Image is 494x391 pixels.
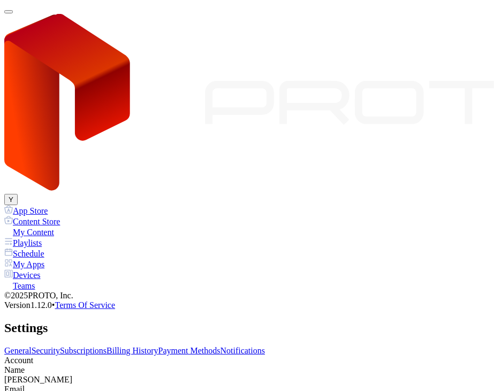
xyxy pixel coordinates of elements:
[4,375,490,385] div: [PERSON_NAME]
[55,300,116,310] a: Terms Of Service
[107,346,158,355] a: Billing History
[221,346,265,355] a: Notifications
[4,227,490,237] a: My Content
[4,291,490,300] div: © 2025 PROTO, Inc.
[4,346,32,355] a: General
[4,269,490,280] a: Devices
[4,259,490,269] a: My Apps
[4,237,490,248] a: Playlists
[158,346,221,355] a: Payment Methods
[4,194,18,205] button: Y
[4,300,55,310] span: Version 1.12.0 •
[32,346,60,355] a: Security
[4,280,490,291] a: Teams
[4,248,490,259] a: Schedule
[4,321,490,335] h2: Settings
[4,205,490,216] a: App Store
[4,216,490,227] a: Content Store
[60,346,107,355] a: Subscriptions
[4,356,490,365] div: Account
[4,365,490,375] div: Name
